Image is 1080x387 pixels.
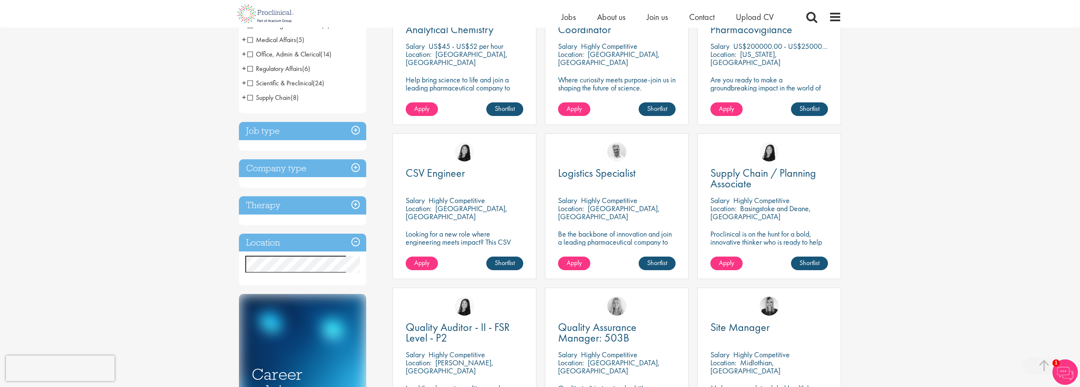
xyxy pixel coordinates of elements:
p: Highly Competitive [581,350,637,359]
a: Clinical Research Coordinator [558,14,676,35]
span: + [242,48,246,60]
a: Associate Director, Pharmacovigilance [710,14,828,35]
p: Where curiosity meets purpose-join us in shaping the future of science. [558,76,676,92]
span: Scientific & Preclinical [247,79,324,88]
p: Proclinical is on the hunt for a bold, innovative thinker who is ready to help push the boundarie... [710,230,828,262]
span: Location: [710,358,736,367]
a: Shortlist [791,257,828,270]
img: Janelle Jones [760,297,779,316]
span: Apply [719,104,734,113]
a: Apply [710,102,743,116]
p: Highly Competitive [429,350,485,359]
p: [GEOGRAPHIC_DATA], [GEOGRAPHIC_DATA] [558,358,660,376]
p: [GEOGRAPHIC_DATA], [GEOGRAPHIC_DATA] [558,49,660,67]
a: Quality Assurance Manager: 503B [558,322,676,343]
span: + [242,91,246,104]
a: Shortlist [791,102,828,116]
span: Regulatory Affairs [247,64,310,73]
span: Salary [406,350,425,359]
a: Apply [406,257,438,270]
a: Shortlist [486,102,523,116]
a: Quality Auditor - II - FSR Level - P2 [406,322,523,343]
span: Location: [558,49,584,59]
span: (14) [320,50,331,59]
span: Salary [710,350,729,359]
p: [GEOGRAPHIC_DATA], [GEOGRAPHIC_DATA] [558,203,660,221]
span: CSV Engineer [406,166,465,180]
span: Office, Admin & Clerical [247,50,331,59]
p: Highly Competitive [733,195,790,205]
p: Highly Competitive [733,350,790,359]
h3: Company type [239,159,366,178]
img: Numhom Sudsok [455,297,474,316]
h3: Job type [239,122,366,140]
span: Location: [710,49,736,59]
a: About us [597,11,626,23]
span: + [242,62,246,75]
span: Apply [414,104,429,113]
span: Location: [406,49,432,59]
img: Chatbot [1052,359,1078,385]
a: Logistics Specialist [558,168,676,178]
a: Apply [406,102,438,116]
span: Apply [567,104,582,113]
span: 1 [1052,359,1060,367]
iframe: reCAPTCHA [6,356,115,381]
p: Help bring science to life and join a leading pharmaceutical company to play a key role in delive... [406,76,523,116]
span: Medical Affairs [247,35,304,44]
span: Apply [567,258,582,267]
span: Supply Chain [247,93,299,102]
span: (24) [313,79,324,88]
span: + [242,76,246,89]
span: (8) [291,93,299,102]
p: [GEOGRAPHIC_DATA], [GEOGRAPHIC_DATA] [406,49,508,67]
span: Regulatory Affairs [247,64,302,73]
p: Highly Competitive [581,195,637,205]
p: Be the backbone of innovation and join a leading pharmaceutical company to help keep life-changin... [558,230,676,262]
p: US$200000.00 - US$250000.00 per annum [733,41,869,51]
span: Salary [710,195,729,205]
p: Highly Competitive [581,41,637,51]
p: [PERSON_NAME], [GEOGRAPHIC_DATA] [406,358,494,376]
span: Salary [710,41,729,51]
span: Apply [719,258,734,267]
span: Salary [406,195,425,205]
a: Site Manager [710,322,828,333]
img: Numhom Sudsok [455,142,474,161]
a: Apply [558,257,590,270]
a: Shortlist [486,257,523,270]
span: Location: [406,358,432,367]
a: CSV Engineer [406,168,523,178]
span: Scientific & Preclinical [247,79,313,88]
span: Location: [710,203,736,213]
p: [US_STATE], [GEOGRAPHIC_DATA] [710,49,780,67]
span: Contact [689,11,715,23]
span: Office, Admin & Clerical [247,50,320,59]
span: Location: [558,358,584,367]
span: Location: [558,203,584,213]
a: Apply [710,257,743,270]
a: Upload CV [736,11,774,23]
a: Joshua Bye [607,142,626,161]
a: Associate Scientist: Analytical Chemistry [406,14,523,35]
span: Salary [406,41,425,51]
h3: Location [239,234,366,252]
span: + [242,33,246,46]
img: Numhom Sudsok [760,142,779,161]
span: Logistics Specialist [558,166,636,180]
span: Salary [558,195,577,205]
a: Supply Chain / Planning Associate [710,168,828,189]
p: Midlothian, [GEOGRAPHIC_DATA] [710,358,780,376]
span: Medical Affairs [247,35,296,44]
h3: Therapy [239,196,366,215]
a: Shortlist [639,102,676,116]
span: Salary [558,41,577,51]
